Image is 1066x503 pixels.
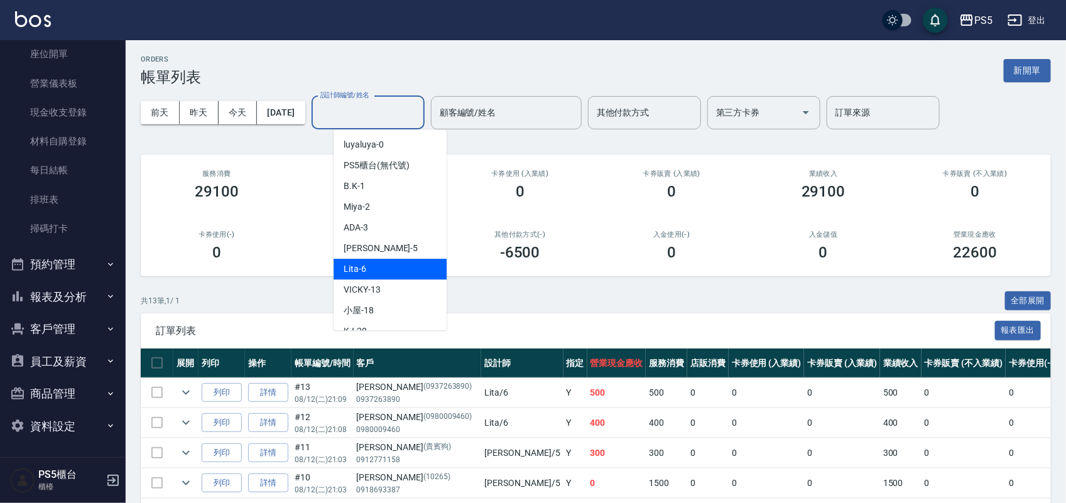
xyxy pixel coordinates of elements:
p: 共 13 筆, 1 / 1 [141,295,180,306]
td: Lita /6 [481,378,563,408]
td: 0 [922,378,1006,408]
a: 每日結帳 [5,156,121,185]
td: Y [563,408,587,438]
button: 昨天 [180,101,219,124]
img: Logo [15,11,51,27]
span: luyaluya -0 [344,138,384,151]
span: 小屋 -18 [344,304,374,317]
button: 報表及分析 [5,281,121,313]
h3: 22600 [953,244,997,261]
td: 0 [729,408,805,438]
h2: 入金儲值 [763,230,884,239]
span: Miya -2 [344,200,370,214]
button: 列印 [202,413,242,433]
div: [PERSON_NAME] [357,381,479,394]
h3: 0 [667,244,676,261]
div: PS5 [974,13,993,28]
a: 新開單 [1004,64,1051,76]
a: 詳情 [248,383,288,403]
td: Lita /6 [481,408,563,438]
th: 卡券販賣 (不入業績) [922,349,1006,378]
td: 0 [804,468,880,498]
button: 列印 [202,473,242,493]
td: 0 [687,408,729,438]
td: 500 [587,378,646,408]
button: 全部展開 [1005,291,1052,311]
span: PS5櫃台 (無代號) [344,159,410,172]
td: 400 [646,408,687,438]
button: expand row [177,383,195,402]
td: 0 [729,438,805,468]
h2: ORDERS [141,55,201,63]
td: #11 [291,438,354,468]
th: 店販消費 [687,349,729,378]
h3: 0 [667,183,676,200]
th: 設計師 [481,349,563,378]
button: expand row [177,413,195,432]
h2: 入金使用(-) [611,230,733,239]
span: [PERSON_NAME] -5 [344,242,418,255]
td: 400 [587,408,646,438]
td: 0 [922,408,1006,438]
th: 業績收入 [880,349,922,378]
h3: 0 [516,183,525,200]
td: 0 [804,378,880,408]
button: 報表匯出 [995,321,1042,340]
td: 0 [1006,408,1057,438]
td: 0 [687,378,729,408]
h2: 業績收入 [763,170,884,178]
td: 300 [880,438,922,468]
label: 設計師編號/姓名 [320,90,369,100]
h3: 服務消費 [156,170,278,178]
p: (貴賓狗) [423,441,451,454]
td: #13 [291,378,354,408]
a: 排班表 [5,185,121,214]
button: expand row [177,473,195,492]
p: 08/12 (二) 21:03 [295,484,351,495]
div: [PERSON_NAME] [357,471,479,484]
button: Open [796,102,816,122]
a: 詳情 [248,413,288,433]
h3: 0 [212,244,221,261]
td: 1500 [646,468,687,498]
a: 現金收支登錄 [5,98,121,127]
td: 0 [1006,468,1057,498]
h3: 0 [819,244,828,261]
button: [DATE] [257,101,305,124]
th: 操作 [245,349,291,378]
h2: 卡券使用(-) [156,230,278,239]
td: 0 [687,468,729,498]
a: 座位開單 [5,40,121,68]
td: 0 [1006,378,1057,408]
td: 0 [729,378,805,408]
th: 卡券使用 (入業績) [729,349,805,378]
button: expand row [177,443,195,462]
h2: 第三方卡券(-) [308,230,430,239]
h3: -6500 [500,244,540,261]
td: 500 [880,378,922,408]
td: 400 [880,408,922,438]
td: 0 [804,408,880,438]
td: [PERSON_NAME] /5 [481,438,563,468]
th: 服務消費 [646,349,687,378]
p: 08/12 (二) 21:08 [295,424,351,435]
a: 營業儀表板 [5,69,121,98]
button: 列印 [202,443,242,463]
td: #10 [291,468,354,498]
td: 0 [729,468,805,498]
a: 詳情 [248,443,288,463]
img: Person [10,468,35,493]
th: 客戶 [354,349,482,378]
td: Y [563,468,587,498]
a: 詳情 [248,473,288,493]
span: VICKY -13 [344,283,381,296]
h5: PS5櫃台 [38,468,102,481]
span: KJ -20 [344,325,367,338]
td: Y [563,438,587,468]
button: 新開單 [1004,59,1051,82]
h3: 帳單列表 [141,68,201,86]
p: 08/12 (二) 21:03 [295,454,351,465]
a: 材料自購登錄 [5,127,121,156]
th: 卡券使用(-) [1006,349,1057,378]
button: 客戶管理 [5,313,121,345]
